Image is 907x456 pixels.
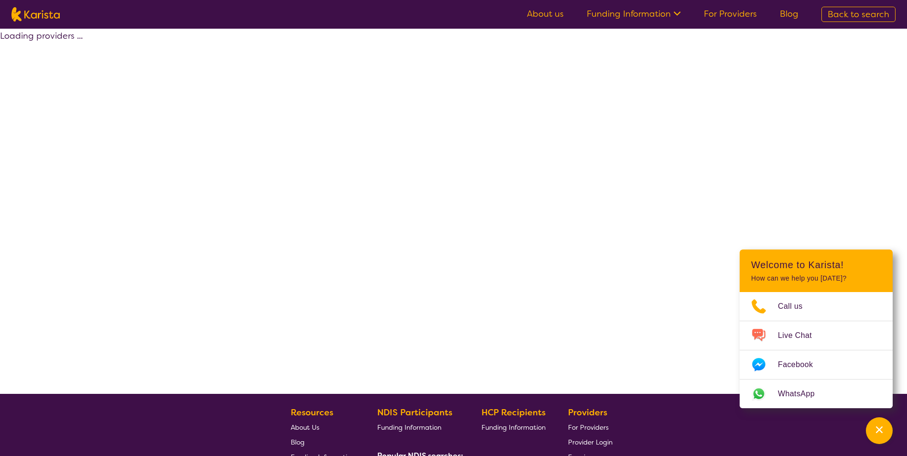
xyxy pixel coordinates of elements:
[568,423,609,432] span: For Providers
[481,420,546,434] a: Funding Information
[740,380,893,408] a: Web link opens in a new tab.
[291,407,333,418] b: Resources
[377,407,452,418] b: NDIS Participants
[291,420,355,434] a: About Us
[377,420,459,434] a: Funding Information
[291,434,355,449] a: Blog
[377,423,441,432] span: Funding Information
[587,8,681,20] a: Funding Information
[11,7,60,22] img: Karista logo
[481,423,546,432] span: Funding Information
[821,7,896,22] a: Back to search
[778,299,814,314] span: Call us
[740,292,893,408] ul: Choose channel
[527,8,564,20] a: About us
[291,423,319,432] span: About Us
[866,417,893,444] button: Channel Menu
[568,434,612,449] a: Provider Login
[780,8,798,20] a: Blog
[568,420,612,434] a: For Providers
[740,250,893,408] div: Channel Menu
[568,407,607,418] b: Providers
[751,274,881,282] p: How can we help you [DATE]?
[778,358,824,372] span: Facebook
[704,8,757,20] a: For Providers
[568,438,612,446] span: Provider Login
[828,9,889,20] span: Back to search
[778,328,823,343] span: Live Chat
[481,407,546,418] b: HCP Recipients
[751,259,881,271] h2: Welcome to Karista!
[291,438,305,446] span: Blog
[778,387,826,401] span: WhatsApp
